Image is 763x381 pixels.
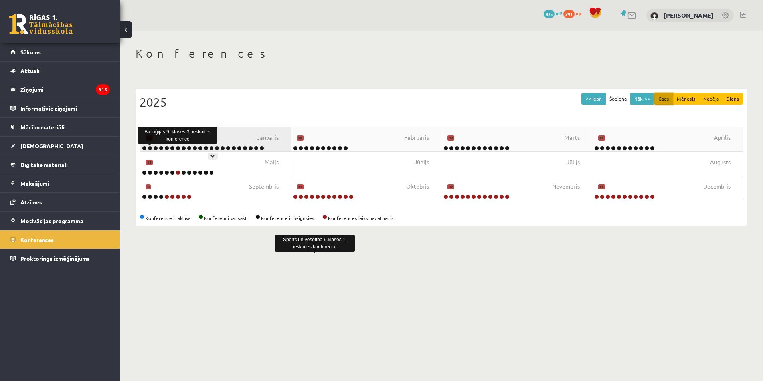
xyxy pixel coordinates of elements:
a: Aktuāli [10,62,110,80]
span: Aktuāli [20,67,40,74]
a: 291 xp [563,10,585,16]
button: Šodiena [605,93,631,105]
legend: Maksājumi [20,174,110,192]
small: 9 [146,184,151,190]
small: 13 [146,160,153,165]
span: Maijs [265,158,279,167]
i: 315 [96,84,110,95]
span: 975 [544,10,555,18]
span: xp [576,10,581,16]
button: Gads [654,93,673,105]
small: 11 [598,135,605,141]
a: Proktoringa izmēģinājums [10,249,110,268]
a: [PERSON_NAME] [664,11,714,19]
img: Dmitrijs Poļakovs [650,12,658,20]
button: Mēnesis [673,93,700,105]
span: Janvāris [257,133,279,142]
span: Aprīlis [714,133,731,142]
a: 975 mP [544,10,562,16]
span: Februāris [404,133,429,142]
small: 12 [447,135,454,141]
button: Nedēļa [699,93,723,105]
span: Sākums [20,48,41,56]
span: mP [556,10,562,16]
span: Konferences [20,236,54,243]
a: Konferences [10,230,110,249]
span: Augusts [710,158,731,167]
span: Oktobris [406,182,429,191]
a: Atzīmes [10,193,110,211]
button: Nāk. >> [630,93,654,105]
legend: Ziņojumi [20,80,110,99]
span: Atzīmes [20,198,42,206]
small: 11 [598,184,605,190]
span: [DEMOGRAPHIC_DATA] [20,142,83,149]
span: Novembris [552,182,580,191]
a: Digitālie materiāli [10,155,110,174]
button: Diena [722,93,743,105]
div: Konference ir aktīva Konferenci var sākt Konference ir beigusies Konferences laiks nav atnācis [140,214,743,222]
span: Decembris [703,182,731,191]
a: Sākums [10,43,110,61]
h1: Konferences [136,47,747,60]
small: 10 [297,135,304,141]
div: Bioloģijas 9. klases 3. ieskaites konference [138,127,217,144]
a: Mācību materiāli [10,118,110,136]
span: Marts [564,133,580,142]
span: Proktoringa izmēģinājums [20,255,90,262]
span: Mācību materiāli [20,123,65,131]
a: Maksājumi [10,174,110,192]
span: Digitālie materiāli [20,161,68,168]
a: Rīgas 1. Tālmācības vidusskola [9,14,73,34]
small: 12 [447,184,454,190]
div: Sports un veselība 9.klases 1. ieskaites konference [275,235,355,252]
legend: Informatīvie ziņojumi [20,99,110,117]
span: 291 [563,10,575,18]
span: Septembris [249,182,279,191]
a: Motivācijas programma [10,212,110,230]
button: << Iepr. [581,93,606,105]
a: Ziņojumi315 [10,80,110,99]
span: Motivācijas programma [20,217,83,224]
div: 2025 [140,93,743,111]
a: [DEMOGRAPHIC_DATA] [10,137,110,155]
span: Jūlijs [567,158,580,167]
a: Informatīvie ziņojumi [10,99,110,117]
span: Jūnijs [414,158,429,167]
small: 11 [297,184,304,190]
